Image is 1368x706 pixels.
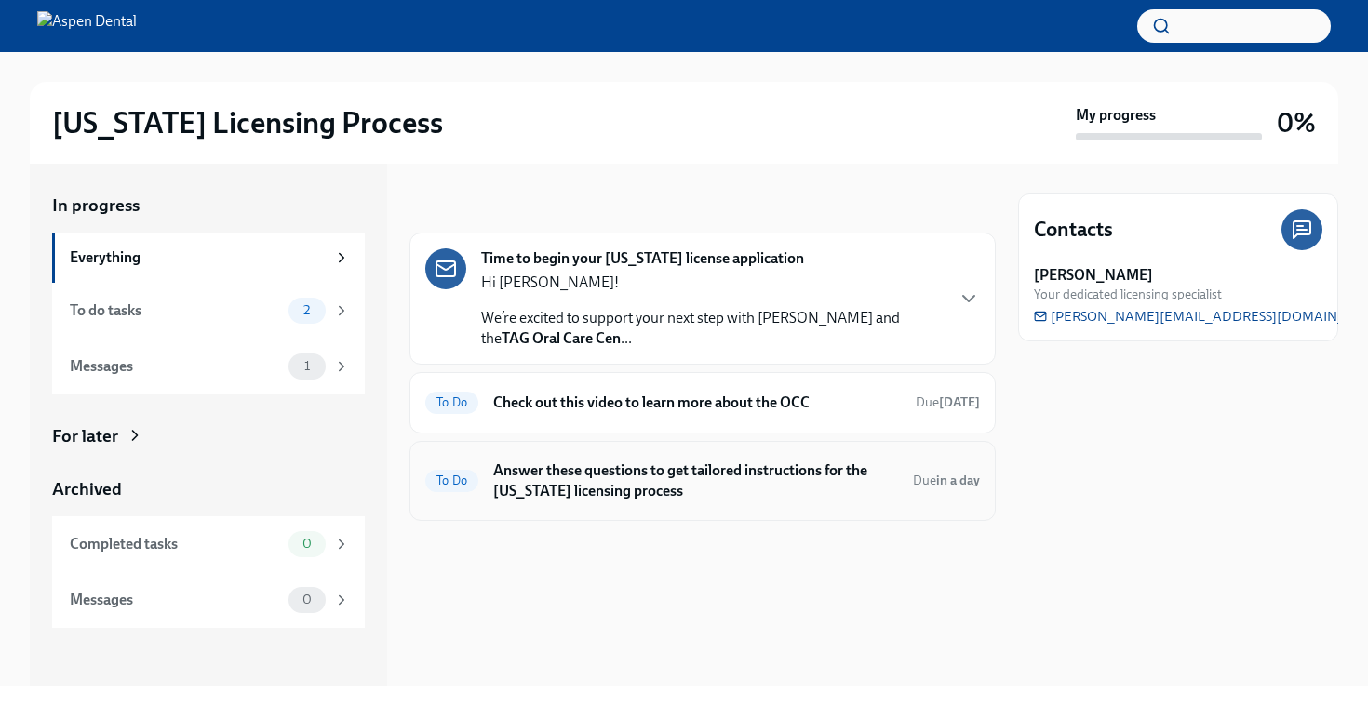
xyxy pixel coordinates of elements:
div: For later [52,424,118,448]
div: Everything [70,247,326,268]
strong: in a day [936,473,980,488]
a: Everything [52,233,365,283]
img: Aspen Dental [37,11,137,41]
span: October 12th, 2025 13:00 [916,393,980,411]
strong: My progress [1076,105,1156,126]
p: We’re excited to support your next step with [PERSON_NAME] and the ... [481,308,943,349]
span: 1 [293,359,321,373]
span: Your dedicated licensing specialist [1034,286,1222,303]
h6: Check out this video to learn more about the OCC [493,393,901,413]
div: In progress [409,193,497,218]
span: To Do [425,473,478,487]
a: Archived [52,477,365,501]
strong: TAG Oral Care Cen [502,329,621,347]
div: Completed tasks [70,534,281,554]
a: For later [52,424,365,448]
h4: Contacts [1034,216,1113,244]
p: Hi [PERSON_NAME]! [481,273,943,293]
h6: Answer these questions to get tailored instructions for the [US_STATE] licensing process [493,460,898,501]
h2: [US_STATE] Licensing Process [52,104,443,141]
strong: [DATE] [939,394,980,410]
span: October 4th, 2025 13:00 [913,472,980,489]
a: Messages1 [52,339,365,394]
a: To DoCheck out this video to learn more about the OCCDue[DATE] [425,388,980,418]
strong: [PERSON_NAME] [1034,265,1153,286]
strong: Time to begin your [US_STATE] license application [481,248,804,269]
span: 0 [291,537,323,551]
div: To do tasks [70,300,281,321]
h3: 0% [1277,106,1316,140]
div: Messages [70,590,281,610]
a: To do tasks2 [52,283,365,339]
a: Messages0 [52,572,365,628]
a: To DoAnswer these questions to get tailored instructions for the [US_STATE] licensing processDuei... [425,457,980,505]
div: Messages [70,356,281,377]
span: Due [916,394,980,410]
span: Due [913,473,980,488]
a: Completed tasks0 [52,516,365,572]
span: 0 [291,593,323,606]
span: 2 [292,303,321,317]
span: To Do [425,395,478,409]
a: In progress [52,193,365,218]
